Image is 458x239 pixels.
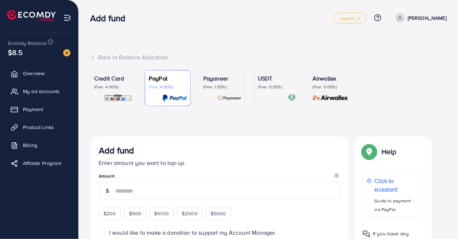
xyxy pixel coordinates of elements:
p: USDT [258,74,296,83]
p: (Fee: 1.00%) [203,84,241,90]
span: $5000 [211,210,226,217]
img: menu [63,14,71,22]
span: Overview [23,70,45,77]
p: Airwallex [313,74,351,83]
span: Payment [23,106,43,113]
iframe: Chat [427,207,453,234]
p: (Fee: 4.00%) [94,84,132,90]
span: I would like to make a donation to support my Account Manager. [109,229,276,236]
span: Billing [23,142,37,149]
a: Payment [5,102,73,116]
img: Popup guide [363,145,376,158]
p: [PERSON_NAME] [408,14,447,22]
a: regular_2 [334,13,366,23]
a: Affiliate Program [5,156,73,170]
a: Product Links [5,120,73,134]
a: Overview [5,66,73,81]
a: My ad accounts [5,84,73,98]
span: $200 [103,210,116,217]
span: regular_2 [340,16,360,20]
span: $8.5 [8,47,23,58]
span: $1000 [154,210,169,217]
div: Back to Balance Allocation [90,53,447,61]
a: Billing [5,138,73,152]
h3: Add fund [99,145,134,156]
p: (Fee: 4.50%) [149,84,187,90]
span: My ad accounts [23,88,60,95]
span: $500 [129,210,142,217]
p: Payoneer [203,74,241,83]
p: Click to kickstart! [375,176,418,194]
p: (Fee: 0.00%) [258,84,296,90]
img: card [288,94,296,102]
img: card [310,94,351,102]
h3: Add fund [90,13,131,23]
span: Product Links [23,124,54,131]
img: card [104,94,132,102]
p: (Fee: 0.00%) [313,84,351,90]
span: Affiliate Program [23,160,61,167]
img: card [162,94,187,102]
legend: Amount [99,173,340,182]
img: logo [7,10,56,21]
img: Popup guide [363,230,370,238]
p: PayPal [149,74,187,83]
p: Help [381,147,397,156]
p: Enter amount you want to top-up [99,158,340,167]
img: image [63,49,70,56]
a: [PERSON_NAME] [393,13,447,23]
p: Credit Card [94,74,132,83]
span: Ecomdy Balance [8,40,47,47]
p: Guide to payment via PayPal [375,197,418,214]
span: $2000 [182,210,198,217]
img: card [218,94,241,102]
